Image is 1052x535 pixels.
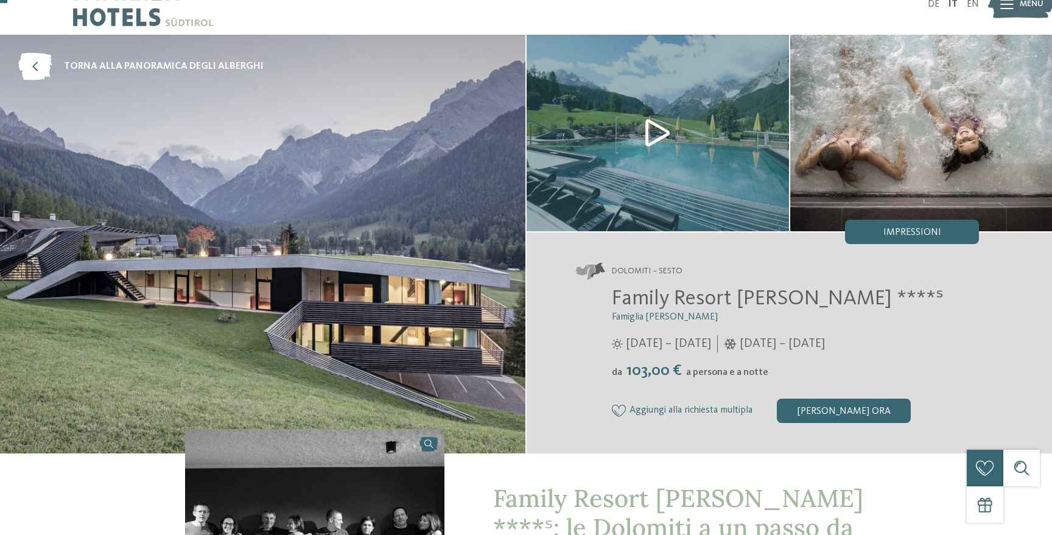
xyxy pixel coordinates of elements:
span: Famiglia [PERSON_NAME] [612,312,718,322]
span: Family Resort [PERSON_NAME] ****ˢ [612,288,944,309]
img: Il nostro family hotel a Sesto, il vostro rifugio sulle Dolomiti. [527,35,789,231]
div: [PERSON_NAME] ora [777,399,911,423]
span: 103,00 € [623,363,685,379]
span: Impressioni [883,228,941,237]
span: da [612,368,622,377]
a: torna alla panoramica degli alberghi [18,53,264,80]
i: Orari d'apertura inverno [724,338,737,349]
span: Dolomiti – Sesto [612,265,682,278]
span: torna alla panoramica degli alberghi [64,60,264,73]
span: [DATE] – [DATE] [626,335,711,352]
span: [DATE] – [DATE] [740,335,825,352]
i: Orari d'apertura estate [612,338,623,349]
span: Aggiungi alla richiesta multipla [629,405,752,416]
span: a persona e a notte [686,368,768,377]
